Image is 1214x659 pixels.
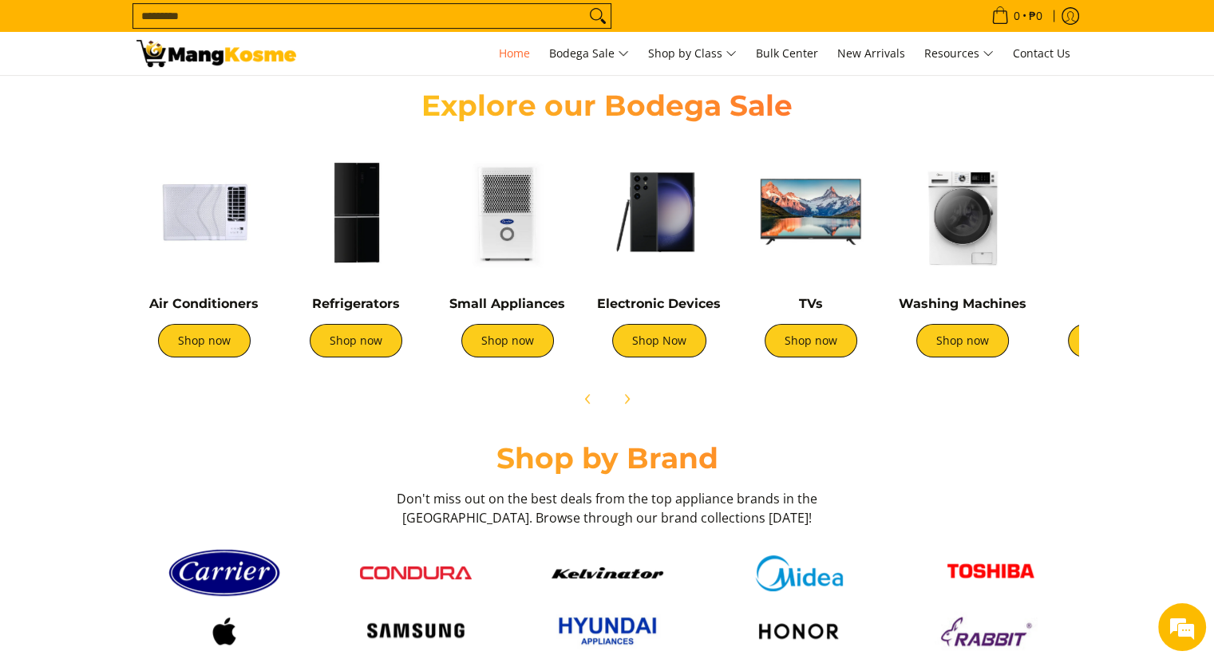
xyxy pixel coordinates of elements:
[591,144,727,280] img: Electronic Devices
[1005,32,1078,75] a: Contact Us
[360,566,472,579] img: Condura logo red
[549,44,629,64] span: Bodega Sale
[288,144,424,280] img: Refrigerators
[895,144,1030,280] img: Washing Machines
[360,616,472,646] img: Logo samsung wordmark
[310,324,402,357] a: Shop now
[1068,324,1161,357] a: Shop now
[392,489,823,527] h3: Don't miss out on the best deals from the top appliance brands in the [GEOGRAPHIC_DATA]. Browse t...
[541,32,637,75] a: Bodega Sale
[499,45,530,61] span: Home
[837,45,905,61] span: New Arrivals
[552,567,663,578] img: Kelvinator button 9a26f67e caed 448c 806d e01e406ddbdc
[520,610,695,651] a: Hyundai 2
[136,611,312,651] a: Logo apple
[571,381,606,416] button: Previous
[552,610,663,651] img: Hyundai 2
[829,32,913,75] a: New Arrivals
[640,32,745,75] a: Shop by Class
[899,296,1026,311] a: Washing Machines
[987,7,1047,25] span: •
[1013,45,1070,61] span: Contact Us
[648,44,737,64] span: Shop by Class
[168,543,280,602] img: Carrier logo 1 98356 9b90b2e1 0bd1 49ad 9aa2 9ddb2e94a36b
[461,324,554,357] a: Shop now
[765,324,857,357] a: Shop now
[903,551,1078,595] a: Toshiba logo
[743,555,855,591] img: Midea logo 405e5d5e af7e 429b b899 c48f4df307b6
[711,555,887,591] a: Midea logo 405e5d5e af7e 429b b899 c48f4df307b6
[711,611,887,651] a: Logo honor
[440,144,575,280] img: Small Appliances
[1011,10,1022,22] span: 0
[916,324,1009,357] a: Shop now
[597,296,721,311] a: Electronic Devices
[449,296,565,311] a: Small Appliances
[924,44,994,64] span: Resources
[612,324,706,357] a: Shop Now
[609,381,644,416] button: Next
[743,144,879,280] img: TVs
[743,611,855,651] img: Logo honor
[149,296,259,311] a: Air Conditioners
[903,611,1078,651] a: Logo rabbit
[168,611,280,651] img: Logo apple
[328,616,504,646] a: Logo samsung wordmark
[136,543,312,602] a: Carrier logo 1 98356 9b90b2e1 0bd1 49ad 9aa2 9ddb2e94a36b
[136,40,296,67] img: Mang Kosme: Your Home Appliances Warehouse Sale Partner!
[748,32,826,75] a: Bulk Center
[935,611,1046,651] img: Logo rabbit
[312,32,1078,75] nav: Main Menu
[328,566,504,579] a: Condura logo red
[756,45,818,61] span: Bulk Center
[158,324,251,357] a: Shop now
[491,32,538,75] a: Home
[1046,144,1182,280] img: Cookers
[376,88,839,124] h2: Explore our Bodega Sale
[799,296,823,311] a: TVs
[1026,10,1045,22] span: ₱0
[136,440,1078,476] h2: Shop by Brand
[935,551,1046,595] img: Toshiba logo
[585,4,611,28] button: Search
[312,296,400,311] a: Refrigerators
[136,144,272,280] img: Air Conditioners
[520,567,695,578] a: Kelvinator button 9a26f67e caed 448c 806d e01e406ddbdc
[916,32,1002,75] a: Resources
